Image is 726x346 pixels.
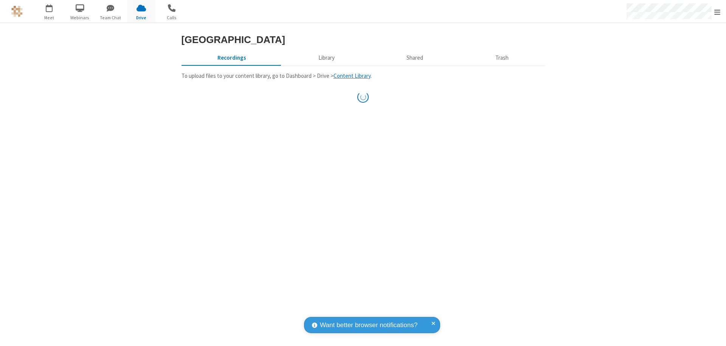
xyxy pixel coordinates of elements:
span: Calls [158,14,186,21]
button: Recorded meetings [181,51,282,65]
button: Content library [282,51,371,65]
h3: [GEOGRAPHIC_DATA] [181,34,545,45]
span: Drive [127,14,155,21]
img: QA Selenium DO NOT DELETE OR CHANGE [11,6,23,17]
button: Shared during meetings [371,51,459,65]
button: Trash [459,51,545,65]
span: Meet [35,14,64,21]
span: Want better browser notifications? [320,320,417,330]
span: Team Chat [96,14,125,21]
p: To upload files to your content library, go to Dashboard > Drive > . [181,72,545,80]
a: Content Library [334,72,371,79]
span: Webinars [66,14,94,21]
